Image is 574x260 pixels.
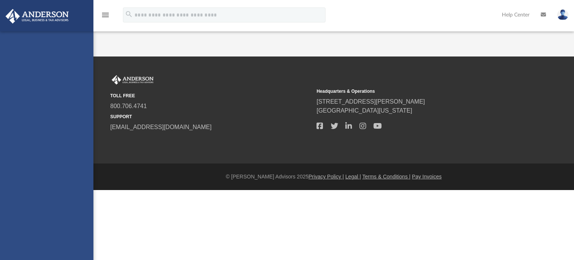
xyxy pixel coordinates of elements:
img: User Pic [557,9,568,20]
small: Headquarters & Operations [317,88,518,95]
a: menu [101,14,110,19]
i: search [125,10,133,18]
a: [GEOGRAPHIC_DATA][US_STATE] [317,107,412,114]
div: © [PERSON_NAME] Advisors 2025 [93,173,574,181]
a: [EMAIL_ADDRESS][DOMAIN_NAME] [110,124,212,130]
a: Legal | [345,174,361,180]
a: Terms & Conditions | [362,174,411,180]
a: Privacy Policy | [309,174,344,180]
a: [STREET_ADDRESS][PERSON_NAME] [317,98,425,105]
small: TOLL FREE [110,92,311,99]
small: SUPPORT [110,113,311,120]
a: Pay Invoices [412,174,441,180]
i: menu [101,10,110,19]
a: 800.706.4741 [110,103,147,109]
img: Anderson Advisors Platinum Portal [3,9,71,24]
img: Anderson Advisors Platinum Portal [110,75,155,85]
